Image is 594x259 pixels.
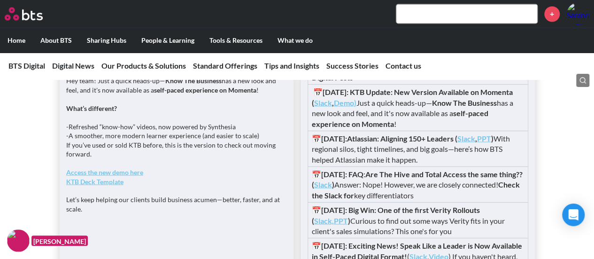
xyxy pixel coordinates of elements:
[312,133,457,142] strong: 📅[DATE]:Atlassian: Aligning 150+ Leaders (
[308,203,528,238] td: Curious to find out some ways Verity fits in your client's sales simulations? This one's for you
[66,104,117,112] strong: What’s different?
[386,61,421,70] a: Contact us
[308,85,528,131] td: Just a quick heads-up— has a new look and feel, and it's now available as a !
[314,98,332,107] a: Slack
[332,180,334,188] strong: )
[31,235,88,246] figcaption: [PERSON_NAME]
[312,87,513,106] strong: 📅[DATE]: KTB Update: New Version Available on Momenta (
[562,204,585,226] div: Open Intercom Messenger
[165,76,222,84] strong: Know The Business
[365,169,523,178] strong: Are The Hive and Total Access the same thing??
[66,76,287,94] p: Hey team! Just a quick heads-up— has a new look and feel, and it's now available as a !
[314,216,334,225] a: Slack,
[491,133,494,142] strong: )
[66,177,123,185] a: KTB Deck Template
[270,28,320,53] label: What we do
[457,133,475,142] a: Slack
[312,108,488,127] strong: self-paced experience on Momenta
[308,131,528,166] td: With regional silos, tight timelines, and big goals—here’s how BTS helped Atlassian make it happen.
[326,61,378,70] a: Success Stories
[5,7,60,20] a: Go home
[193,61,257,70] a: Standard Offerings
[66,168,143,176] a: Access the new demo here
[66,122,287,158] p: -Refreshed “know-how” videos, now powered by Synthesia -A smoother, more modern learner experienc...
[544,6,560,22] a: +
[475,133,477,142] strong: ,
[101,61,186,70] a: Our Products & Solutions
[312,205,480,224] strong: 📅[DATE]: Big Win: One of the first Verity Rollouts (
[308,167,528,203] td: : Answer: Nope! However, we are closely connected! key differentiators
[52,61,94,70] a: Digital News
[79,28,134,53] label: Sharing Hubs
[348,216,350,225] strong: )
[334,98,354,107] strong: Demo
[264,61,319,70] a: Tips and Insights
[567,2,589,25] a: Profile
[66,195,287,213] p: Let’s keep helping our clients build business acumen—better, faster, and at scale.
[332,98,334,107] strong: ,
[312,180,520,199] strong: Check the Slack for
[134,28,202,53] label: People & Learning
[334,98,356,107] a: Demo)
[312,180,314,188] strong: (
[202,28,270,53] label: Tools & Resources
[567,2,589,25] img: Saranrat Boon-in
[7,229,30,252] img: F
[154,86,256,94] strong: self-paced experience on Momenta
[33,28,79,53] label: About BTS
[8,61,45,70] a: BTS Digital
[477,133,491,142] a: PPT
[5,7,43,20] img: BTS Logo
[334,216,348,225] a: PPT
[432,98,497,107] strong: Know The Business
[314,180,332,188] a: Slack
[312,72,353,81] strong: Digital Posts
[312,169,363,178] strong: 📅[DATE]: FAQ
